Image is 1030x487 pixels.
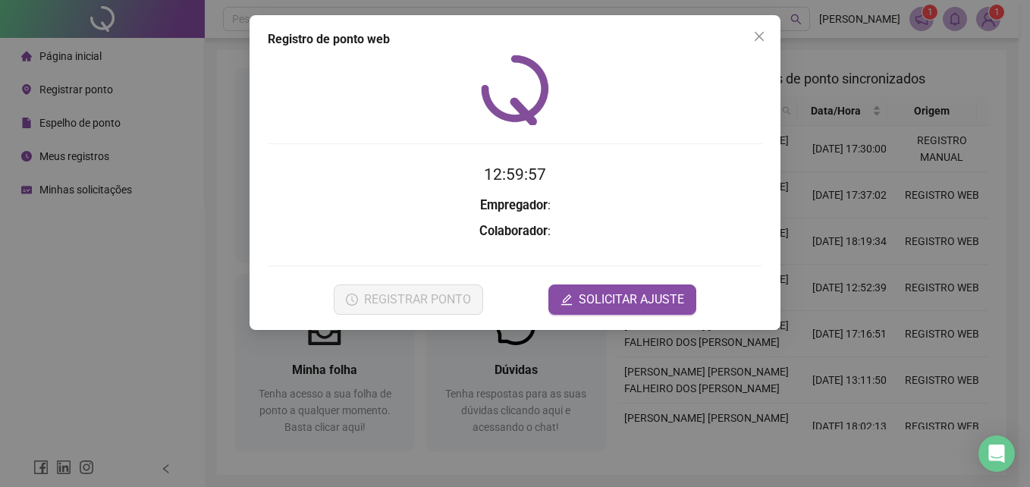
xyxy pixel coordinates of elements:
button: editSOLICITAR AJUSTE [548,284,696,315]
span: close [753,30,765,42]
button: Close [747,24,771,49]
h3: : [268,222,762,241]
time: 12:59:57 [484,165,546,184]
span: edit [561,294,573,306]
div: Open Intercom Messenger [978,435,1015,472]
img: QRPoint [481,55,549,125]
strong: Empregador [480,198,548,212]
strong: Colaborador [479,224,548,238]
div: Registro de ponto web [268,30,762,49]
h3: : [268,196,762,215]
span: SOLICITAR AJUSTE [579,291,684,309]
button: REGISTRAR PONTO [334,284,483,315]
